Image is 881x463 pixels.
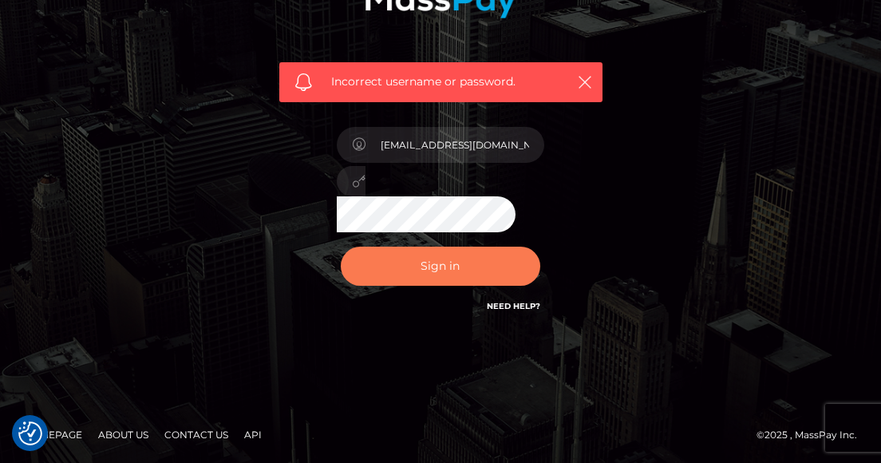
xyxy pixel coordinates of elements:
a: API [238,422,268,447]
button: Sign in [341,247,540,286]
button: Consent Preferences [18,421,42,445]
div: © 2025 , MassPay Inc. [757,426,869,444]
a: Contact Us [158,422,235,447]
span: Incorrect username or password. [331,73,559,90]
a: Homepage [18,422,89,447]
input: Username... [365,127,544,163]
img: Revisit consent button [18,421,42,445]
a: Need Help? [487,301,540,311]
a: About Us [92,422,155,447]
